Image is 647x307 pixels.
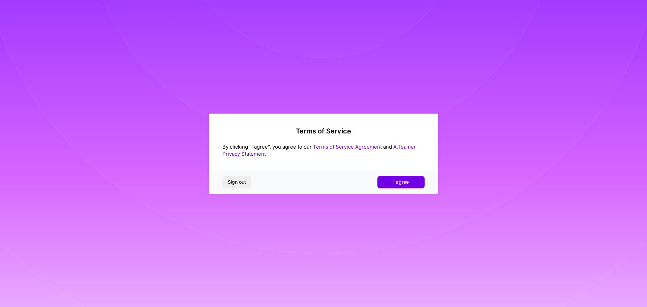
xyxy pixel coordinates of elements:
a: Terms of Service Agreement [313,144,382,150]
span: I agree [393,179,409,185]
h2: Terms of Service [222,127,425,135]
div: By clicking "I agree", you agree to our and [222,143,425,157]
button: I agree [377,176,425,188]
span: Sign out [228,179,246,185]
button: Sign out [222,176,251,188]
